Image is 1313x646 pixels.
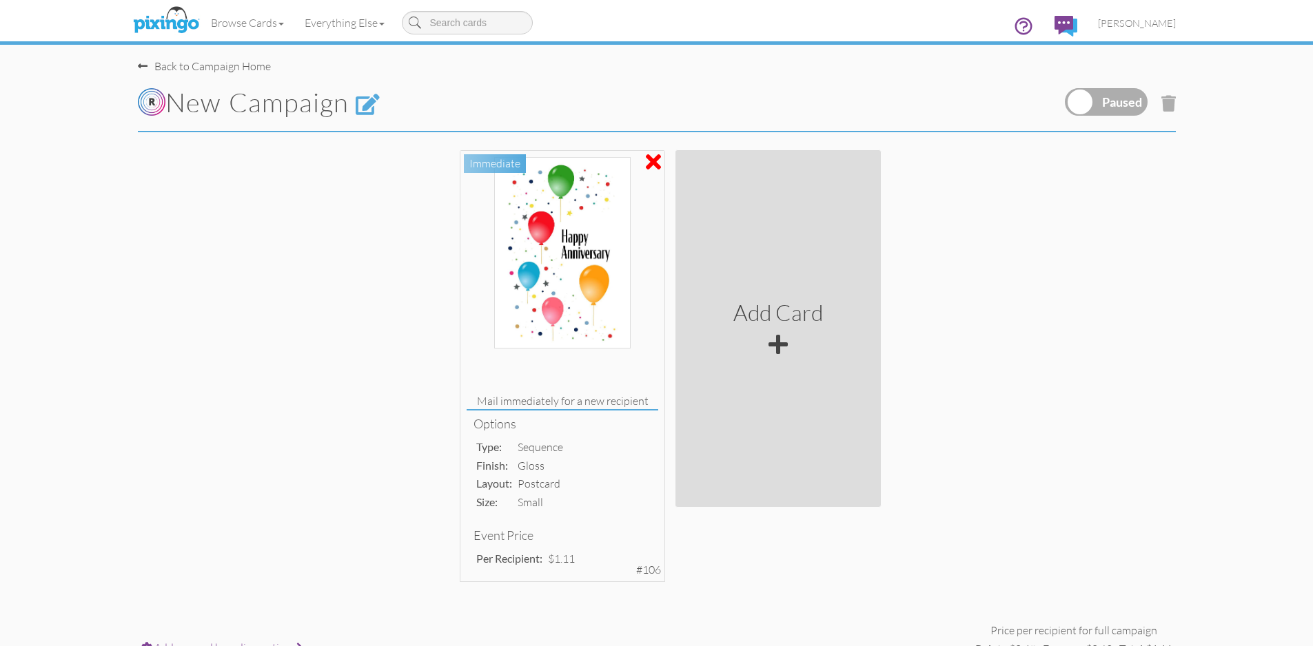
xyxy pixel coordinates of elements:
td: Price per recipient for full campaign [972,623,1176,638]
div: Back to Campaign Home [138,59,271,74]
td: sequence [515,438,566,457]
td: small [515,493,566,512]
td: postcard [515,475,566,493]
div: #106 [636,562,661,578]
h1: New campaign [138,88,823,117]
strong: Per recipient: [476,552,542,565]
div: Mail immediately for a new recipient [467,393,658,409]
img: Rippll_circleswR.png [138,88,165,116]
a: [PERSON_NAME] [1088,6,1186,41]
input: Search cards [402,11,533,34]
strong: type: [476,440,502,453]
strong: layout: [476,477,512,490]
img: comments.svg [1055,16,1077,37]
strong: size: [476,495,498,508]
h4: Event Price [474,529,651,543]
a: Browse Cards [201,6,294,40]
span: [PERSON_NAME] [1098,17,1176,29]
nav-back: Campaign Home [138,45,1176,74]
img: pixingo logo [130,3,203,38]
td: $1.11 [545,550,578,568]
td: gloss [515,457,566,475]
div: Add Card [733,297,823,329]
a: Everything Else [294,6,395,40]
div: Immediate [464,154,526,173]
h4: Options [474,417,651,431]
img: 136470-1-1759768582967-c8de92d0fe15d787-qa.jpg [494,157,631,348]
strong: finish: [476,459,508,472]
